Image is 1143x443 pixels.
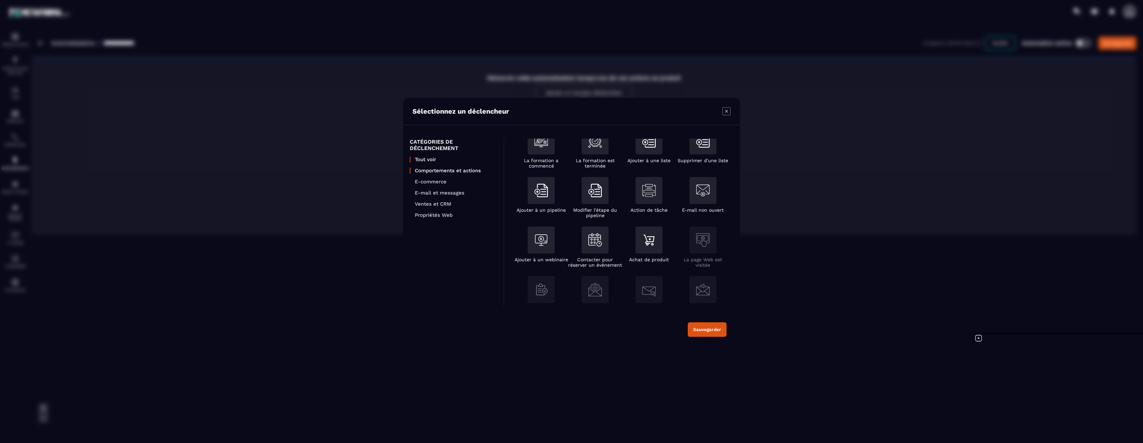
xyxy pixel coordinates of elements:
[568,207,622,218] p: Modifier l'étape du pipeline
[588,184,602,197] img: removeFromList.svg
[415,201,497,207] p: Ventes et CRM
[588,233,602,246] img: contactBookAnEvent.svg
[415,212,497,218] p: Propriétés Web
[412,107,509,115] p: Sélectionnez un déclencheur
[534,283,548,296] img: formSubmit.svg
[534,134,548,148] img: formationIsStarted.svg
[588,283,602,296] img: readMail.svg
[410,139,497,151] p: CATÉGORIES DE DÉCLENCHEMENT
[642,233,656,247] img: productPurchase.svg
[415,168,497,174] p: Comportements et actions
[696,134,710,148] img: removeFromList.svg
[682,207,724,213] p: E-mail non ouvert
[415,179,497,185] p: E-commerce
[415,156,497,163] p: Tout voir
[688,322,727,337] button: Sauvegarder
[534,184,548,197] img: addToList.svg
[627,158,671,163] p: Ajouter à une liste
[588,134,602,148] img: formationIsEnded.svg
[514,158,568,169] p: La formation a commencé
[642,283,656,296] img: clickEmail.svg
[517,207,566,213] p: Ajouter à un pipeline
[415,190,497,196] p: E-mail et messages
[517,306,566,312] p: Envoie un formulaire
[629,257,669,262] p: Achat de produit
[696,233,710,247] img: webpage.svg
[534,233,548,247] img: addToAWebinar.svg
[568,158,622,169] p: La formation est terminée
[696,283,710,296] img: answerEmail.svg
[630,207,668,213] p: Action de tâche
[676,257,730,268] p: La page Web est visitée
[642,134,656,148] img: addToList.svg
[696,184,710,197] img: notOpenEmail.svg
[573,306,617,312] p: Ouvre/lit un e-mail
[622,306,676,317] p: Clique sur un lien dans un e-mail
[678,306,729,312] p: Répondre à un e-mail
[642,184,656,197] img: taskAction.svg
[568,257,622,268] p: Contacter pour réserver un événement
[515,257,568,262] p: Ajouter à un webinaire
[678,158,728,163] p: Supprimer d'une liste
